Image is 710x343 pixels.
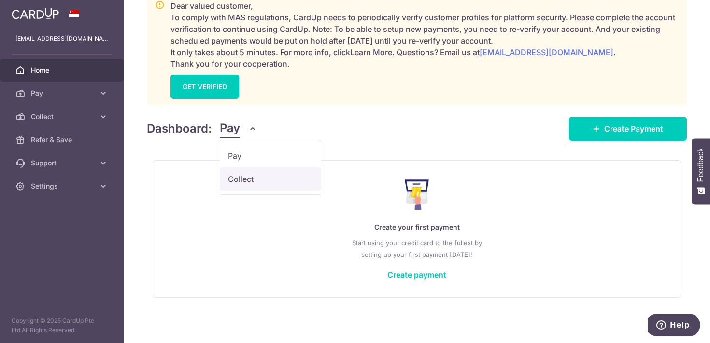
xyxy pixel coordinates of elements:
[31,135,95,145] span: Refer & Save
[387,270,446,280] a: Create payment
[31,158,95,168] span: Support
[172,222,661,233] p: Create your first payment
[31,65,95,75] span: Home
[220,167,321,191] a: Collect
[220,140,321,195] ul: Pay
[648,314,700,338] iframe: Opens a widget where you can find more information
[692,138,710,204] button: Feedback - Show survey
[480,47,613,57] a: [EMAIL_ADDRESS][DOMAIN_NAME]
[172,237,661,260] p: Start using your credit card to the fullest by setting up your first payment [DATE]!
[405,179,429,210] img: Make Payment
[31,112,95,121] span: Collect
[31,181,95,191] span: Settings
[696,148,705,182] span: Feedback
[604,123,663,134] span: Create Payment
[12,8,59,19] img: CardUp
[220,119,240,138] span: Pay
[220,119,257,138] button: Pay
[170,75,239,99] a: GET VERIFIED
[15,34,108,44] p: [EMAIL_ADDRESS][DOMAIN_NAME]
[569,117,687,141] a: Create Payment
[220,144,321,167] a: Pay
[350,47,392,57] a: Learn More
[147,120,212,137] h4: Dashboard:
[31,89,95,98] span: Pay
[228,150,313,162] span: Pay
